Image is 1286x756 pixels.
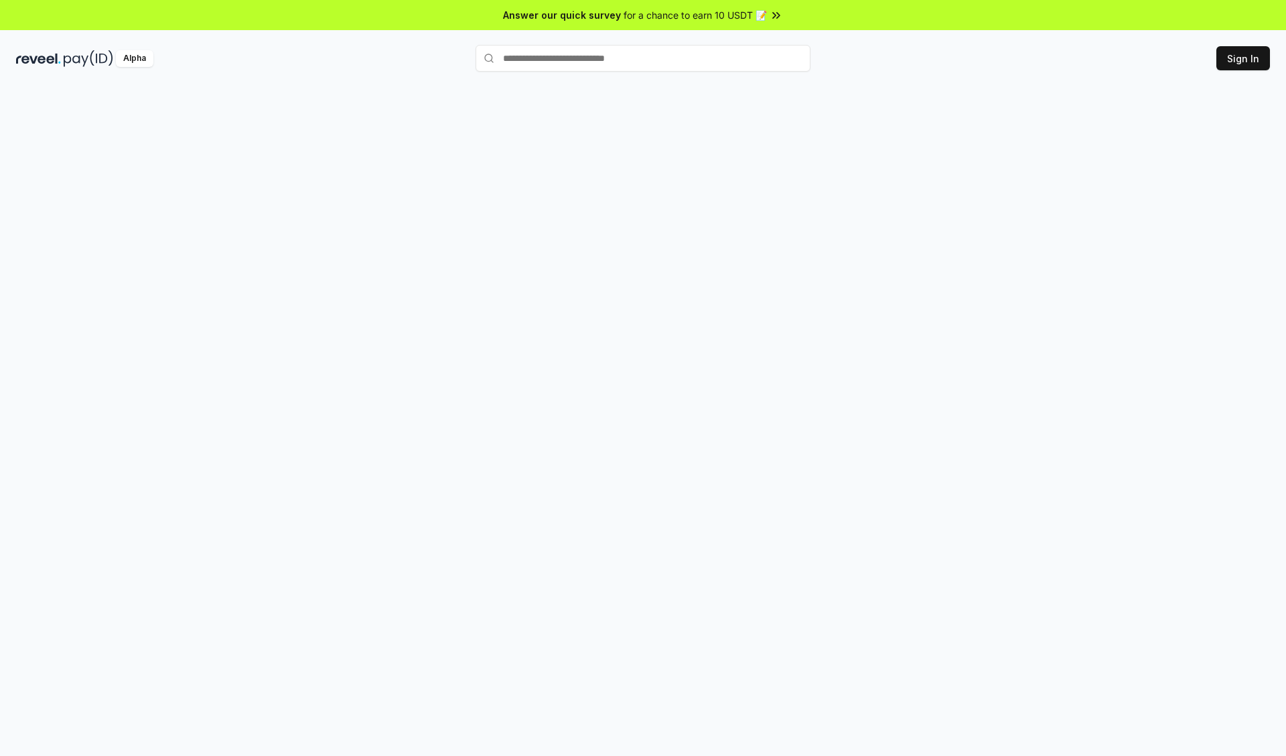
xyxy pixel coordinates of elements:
span: for a chance to earn 10 USDT 📝 [624,8,767,22]
img: pay_id [64,50,113,67]
button: Sign In [1216,46,1270,70]
div: Alpha [116,50,153,67]
span: Answer our quick survey [503,8,621,22]
img: reveel_dark [16,50,61,67]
